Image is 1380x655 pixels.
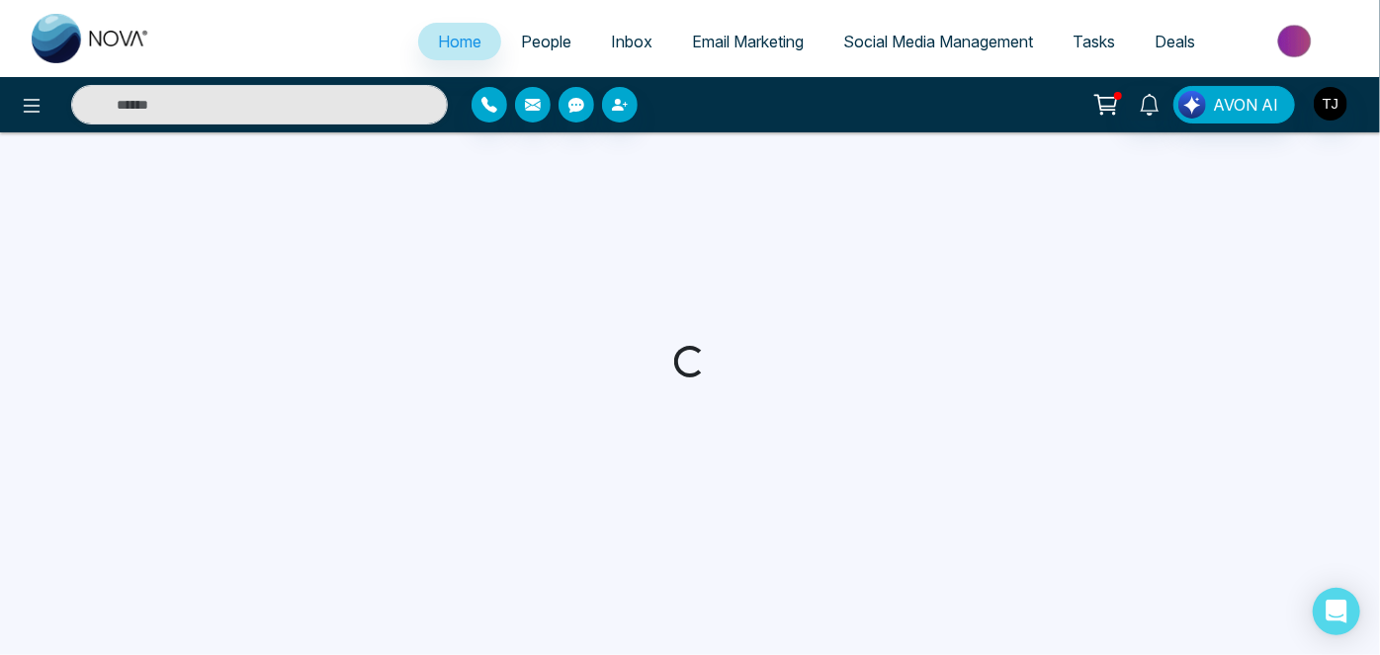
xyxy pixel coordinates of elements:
[1173,86,1295,123] button: AVON AI
[1053,23,1135,60] a: Tasks
[1155,32,1195,51] span: Deals
[1073,32,1115,51] span: Tasks
[591,23,672,60] a: Inbox
[692,32,804,51] span: Email Marketing
[521,32,571,51] span: People
[501,23,591,60] a: People
[1225,19,1368,63] img: Market-place.gif
[1135,23,1215,60] a: Deals
[438,32,481,51] span: Home
[1314,87,1347,121] img: User Avatar
[1313,588,1360,635] div: Open Intercom Messenger
[611,32,652,51] span: Inbox
[823,23,1053,60] a: Social Media Management
[843,32,1033,51] span: Social Media Management
[418,23,501,60] a: Home
[32,14,150,63] img: Nova CRM Logo
[672,23,823,60] a: Email Marketing
[1213,93,1278,117] span: AVON AI
[1178,91,1206,119] img: Lead Flow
